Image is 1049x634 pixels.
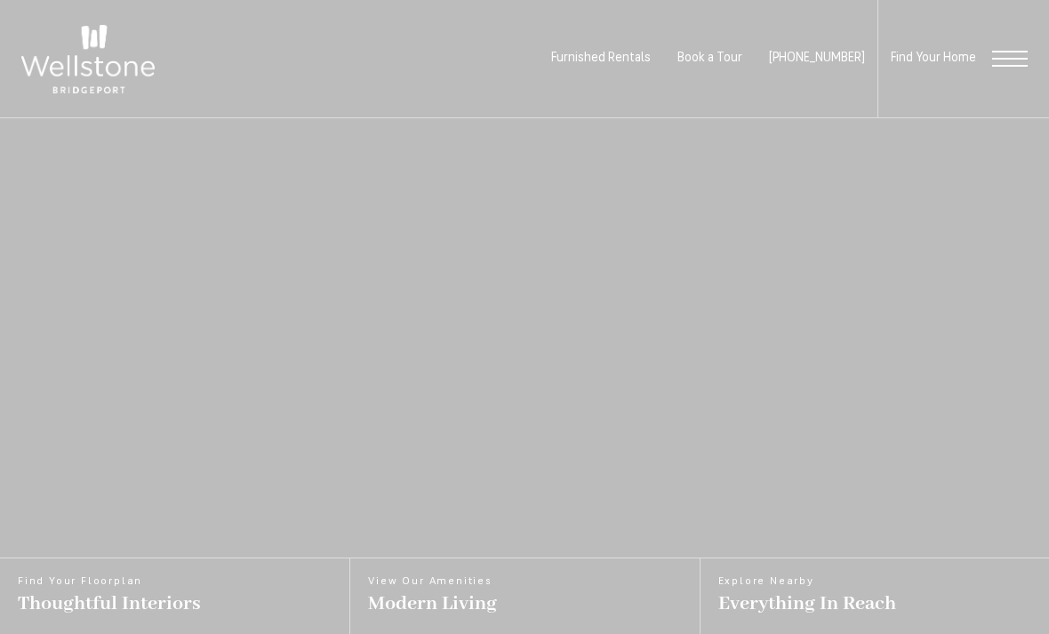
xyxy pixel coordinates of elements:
[368,576,497,587] span: View Our Amenities
[677,52,742,65] a: Book a Tour
[891,52,976,65] a: Find Your Home
[718,591,896,616] span: Everything In Reach
[18,591,201,616] span: Thoughtful Interiors
[992,51,1028,67] button: Open Menu
[349,558,699,634] a: View Our Amenities
[368,591,497,616] span: Modern Living
[551,52,651,65] a: Furnished Rentals
[700,558,1049,634] a: Explore Nearby
[18,576,201,587] span: Find Your Floorplan
[769,52,865,65] span: [PHONE_NUMBER]
[718,576,896,587] span: Explore Nearby
[21,25,155,93] img: Wellstone
[769,52,865,65] a: Call Us at (253) 642-8681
